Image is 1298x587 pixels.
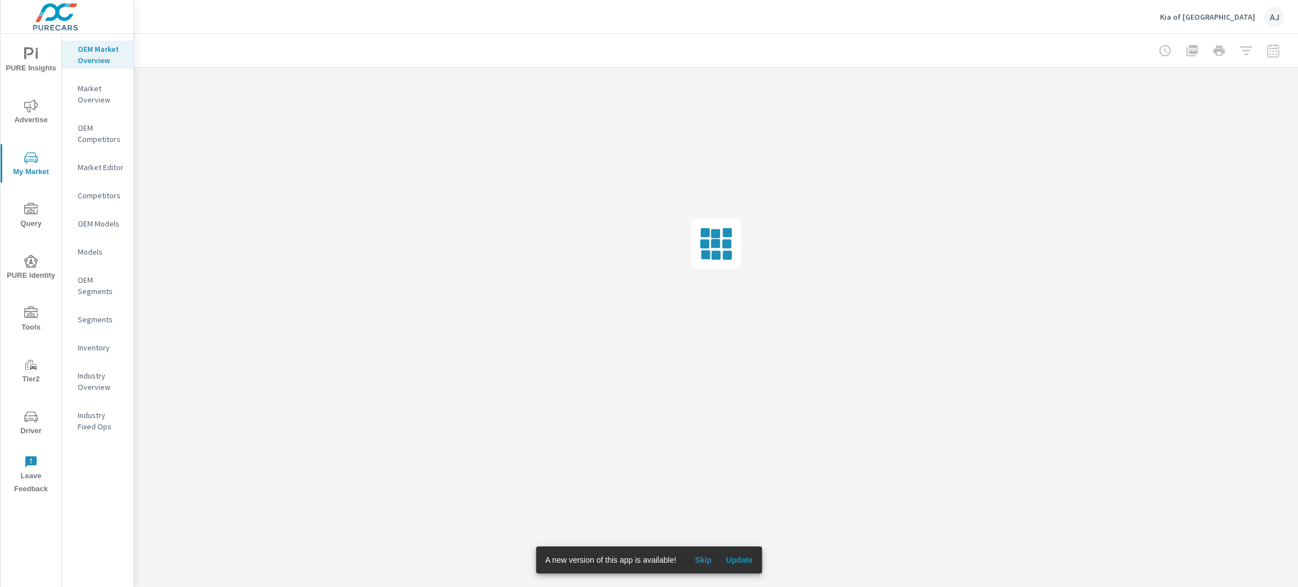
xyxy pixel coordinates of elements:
[62,311,134,328] div: Segments
[62,215,134,232] div: OEM Models
[1160,12,1255,22] p: Kia of [GEOGRAPHIC_DATA]
[4,255,58,282] span: PURE Identity
[62,187,134,204] div: Competitors
[1,34,61,500] div: nav menu
[78,83,125,105] p: Market Overview
[690,555,717,565] span: Skip
[78,370,125,393] p: Industry Overview
[721,551,757,569] button: Update
[78,162,125,173] p: Market Editor
[4,47,58,75] span: PURE Insights
[4,410,58,438] span: Driver
[62,367,134,395] div: Industry Overview
[4,455,58,496] span: Leave Feedback
[4,151,58,179] span: My Market
[62,272,134,300] div: OEM Segments
[62,339,134,356] div: Inventory
[4,358,58,386] span: Tier2
[78,246,125,257] p: Models
[78,342,125,353] p: Inventory
[62,80,134,108] div: Market Overview
[62,159,134,176] div: Market Editor
[685,551,721,569] button: Skip
[4,306,58,334] span: Tools
[78,43,125,66] p: OEM Market Overview
[78,218,125,229] p: OEM Models
[62,41,134,69] div: OEM Market Overview
[62,407,134,435] div: Industry Fixed Ops
[726,555,753,565] span: Update
[78,122,125,145] p: OEM Competitors
[78,314,125,325] p: Segments
[62,243,134,260] div: Models
[78,410,125,432] p: Industry Fixed Ops
[62,119,134,148] div: OEM Competitors
[545,555,677,564] span: A new version of this app is available!
[4,203,58,230] span: Query
[1264,7,1284,27] div: AJ
[78,274,125,297] p: OEM Segments
[78,190,125,201] p: Competitors
[4,99,58,127] span: Advertise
